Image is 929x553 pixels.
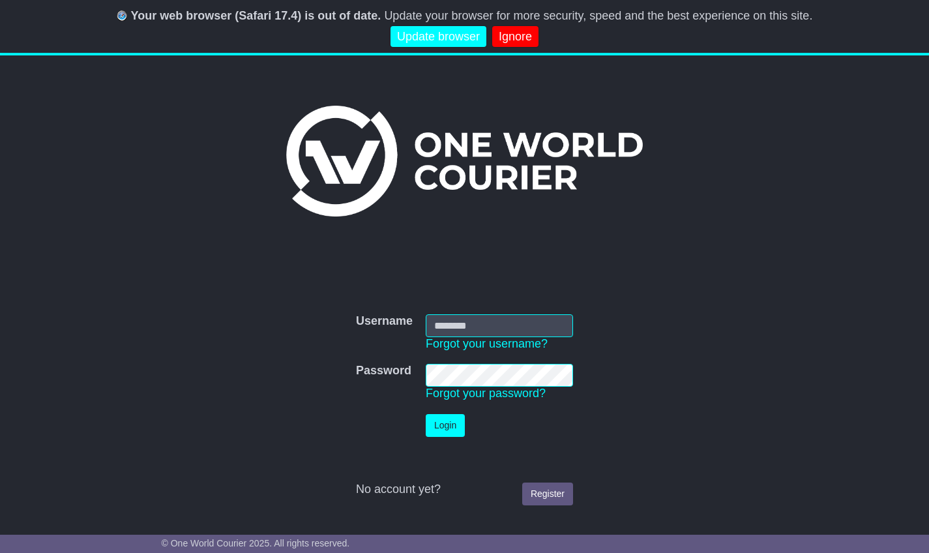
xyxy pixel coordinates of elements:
img: One World [286,106,642,217]
div: No account yet? [356,483,573,497]
button: Login [426,414,465,437]
span: © One World Courier 2025. All rights reserved. [162,538,350,548]
b: Your web browser (Safari 17.4) is out of date. [131,9,381,22]
a: Forgot your username? [426,337,548,350]
a: Update browser [391,26,486,48]
a: Ignore [492,26,538,48]
a: Forgot your password? [426,387,546,400]
label: Password [356,364,411,378]
label: Username [356,314,413,329]
span: Update your browser for more security, speed and the best experience on this site. [384,9,812,22]
a: Register [522,483,573,505]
